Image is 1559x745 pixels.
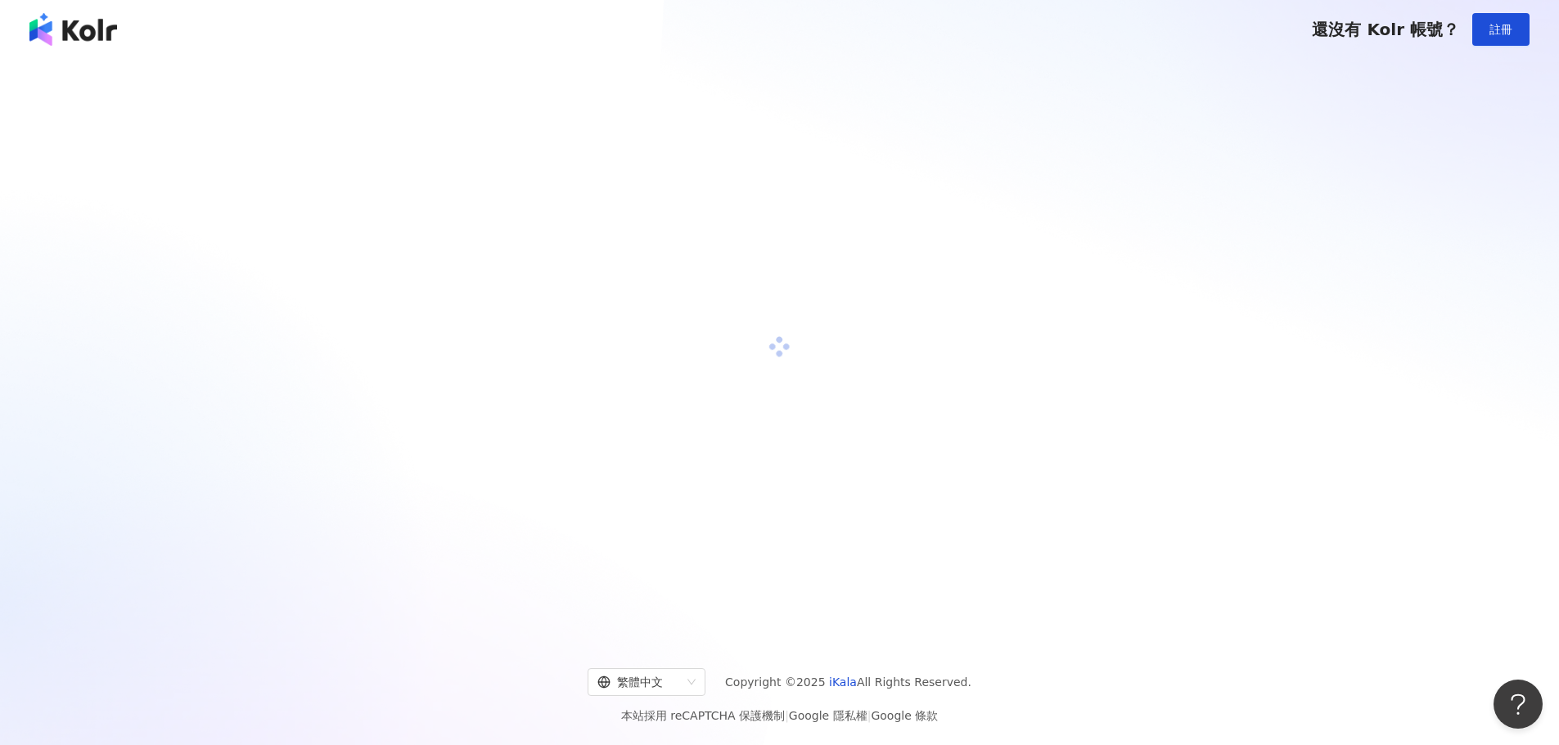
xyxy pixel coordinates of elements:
[1489,23,1512,36] span: 註冊
[871,709,938,722] a: Google 條款
[785,709,789,722] span: |
[1472,13,1530,46] button: 註冊
[867,709,872,722] span: |
[789,709,867,722] a: Google 隱私權
[29,13,117,46] img: logo
[597,669,681,695] div: 繁體中文
[725,672,971,692] span: Copyright © 2025 All Rights Reserved.
[1494,680,1543,729] iframe: Help Scout Beacon - Open
[829,675,857,689] a: iKala
[621,706,938,725] span: 本站採用 reCAPTCHA 保護機制
[1312,20,1459,39] span: 還沒有 Kolr 帳號？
